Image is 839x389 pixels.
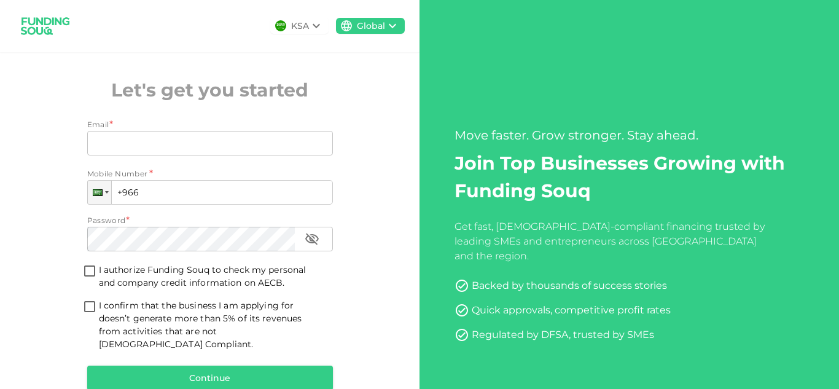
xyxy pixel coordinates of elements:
img: logo [15,10,76,42]
div: Global [357,20,385,33]
input: password [87,227,295,251]
div: Get fast, [DEMOGRAPHIC_DATA]-compliant financing trusted by leading SMEs and entrepreneurs across... [455,219,770,264]
span: I authorize Funding Souq to check my personal and company credit information on AECB. [99,264,306,288]
span: termsConditionsForInvestmentsAccepted [80,264,99,280]
div: Move faster. Grow stronger. Stay ahead. [455,126,805,144]
div: Regulated by DFSA, trusted by SMEs [472,328,654,342]
div: KSA [291,20,309,33]
span: Email [87,120,109,129]
span: I confirm that the business I am applying for doesn’t generate more than 5% of its revenues from ... [99,299,323,351]
span: Mobile Number [87,168,148,180]
span: Password [87,216,126,225]
img: flag-sa.b9a346574cdc8950dd34b50780441f57.svg [275,20,286,31]
div: Backed by thousands of success stories [472,278,667,293]
div: Saudi Arabia: + 966 [88,181,111,204]
input: 1 (702) 123-4567 [87,180,333,205]
input: email [87,131,319,155]
div: Quick approvals, competitive profit rates [472,303,671,318]
h2: Join Top Businesses Growing with Funding Souq [455,149,805,205]
span: shariahTandCAccepted [80,299,99,316]
h2: Let's get you started [87,76,333,104]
